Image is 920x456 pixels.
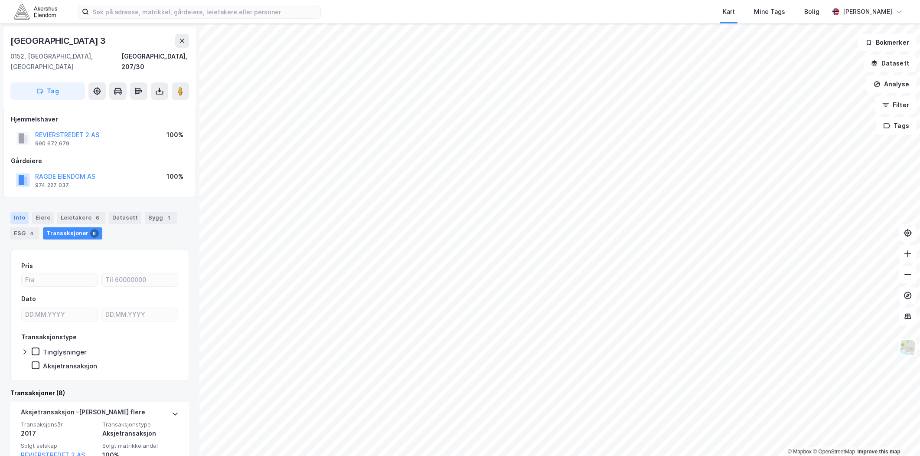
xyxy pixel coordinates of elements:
div: Bolig [804,7,819,17]
a: Improve this map [858,449,900,455]
iframe: Chat Widget [877,414,920,456]
div: ESG [10,227,39,239]
div: Aksjetransaksjon [43,362,97,370]
div: 974 227 037 [35,182,69,189]
div: [PERSON_NAME] [843,7,892,17]
div: Tinglysninger [43,348,87,356]
div: Transaksjoner (8) [10,388,189,398]
a: Mapbox [788,449,812,455]
input: Søk på adresse, matrikkel, gårdeiere, leietakere eller personer [89,5,320,18]
button: Bokmerker [858,34,917,51]
div: 1 [165,213,173,222]
div: Aksjetransaksjon - [PERSON_NAME] flere [21,407,145,421]
button: Filter [875,96,917,114]
div: Dato [21,294,36,304]
div: 8 [90,229,99,238]
div: Bygg [145,212,177,224]
div: Aksjetransaksjon [102,428,179,439]
div: [GEOGRAPHIC_DATA], 207/30 [121,51,189,72]
span: Solgt selskap [21,442,97,449]
div: Info [10,212,29,224]
div: [GEOGRAPHIC_DATA] 3 [10,34,108,48]
input: DD.MM.YYYY [102,308,178,321]
div: Mine Tags [754,7,785,17]
span: Transaksjonsår [21,421,97,428]
span: Solgt matrikkelandel [102,442,179,449]
button: Analyse [866,75,917,93]
div: 0152, [GEOGRAPHIC_DATA], [GEOGRAPHIC_DATA] [10,51,121,72]
div: 100% [166,130,183,140]
div: 6 [93,213,102,222]
div: Transaksjoner [43,227,102,239]
input: Til 60000000 [102,273,178,286]
div: Hjemmelshaver [11,114,189,125]
div: Datasett [109,212,141,224]
button: Datasett [864,55,917,72]
button: Tag [10,82,85,100]
div: Kontrollprogram for chat [877,414,920,456]
img: akershus-eiendom-logo.9091f326c980b4bce74ccdd9f866810c.svg [14,4,57,19]
div: Gårdeiere [11,156,189,166]
div: Kart [723,7,735,17]
input: Fra [22,273,98,286]
div: 4 [27,229,36,238]
div: 2017 [21,428,97,439]
input: DD.MM.YYYY [22,308,98,321]
div: 100% [166,171,183,182]
div: 990 672 679 [35,140,69,147]
button: Tags [876,117,917,135]
div: Pris [21,261,33,271]
a: OpenStreetMap [813,449,855,455]
div: Transaksjonstype [21,332,77,342]
div: Eiere [32,212,54,224]
img: Z [900,339,916,356]
div: Leietakere [57,212,105,224]
span: Transaksjonstype [102,421,179,428]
